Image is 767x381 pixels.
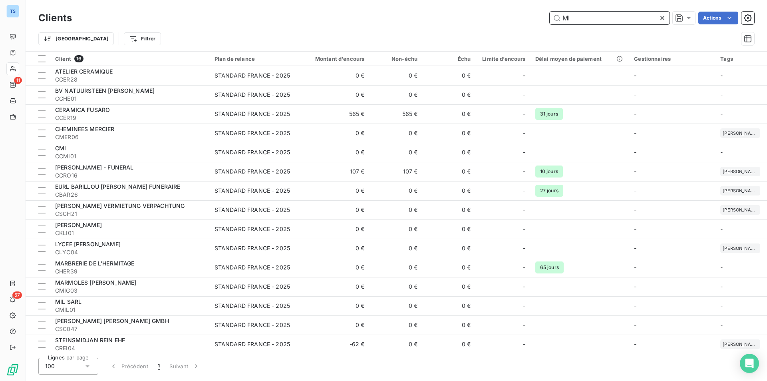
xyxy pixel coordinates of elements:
[523,244,525,252] span: -
[634,110,636,117] span: -
[215,56,293,62] div: Plan de relance
[124,32,161,45] button: Filtrer
[720,302,723,309] span: -
[720,321,723,328] span: -
[215,302,290,310] div: STANDARD FRANCE - 2025
[55,172,205,180] span: CCRO16
[55,76,205,84] span: CCER28
[740,354,759,373] div: Open Intercom Messenger
[55,145,66,152] span: CMI
[523,168,525,176] span: -
[6,363,19,376] img: Logo LeanPay
[215,283,290,291] div: STANDARD FRANCE - 2025
[422,104,475,124] td: 0 €
[720,264,723,271] span: -
[523,129,525,137] span: -
[720,225,723,232] span: -
[422,219,475,239] td: 0 €
[55,183,181,190] span: EURL BARILLOU [PERSON_NAME] FUNERAIRE
[55,325,205,333] span: CSC047
[723,246,758,251] span: [PERSON_NAME]
[634,321,636,328] span: -
[55,133,205,141] span: CMER06
[55,152,205,160] span: CCMI01
[369,277,422,296] td: 0 €
[369,239,422,258] td: 0 €
[369,181,422,200] td: 0 €
[369,315,422,335] td: 0 €
[634,283,636,290] span: -
[369,66,422,85] td: 0 €
[523,321,525,329] span: -
[523,187,525,195] span: -
[369,258,422,277] td: 0 €
[374,56,417,62] div: Non-échu
[158,362,160,370] span: 1
[634,130,636,136] span: -
[422,258,475,277] td: 0 €
[298,66,369,85] td: 0 €
[523,110,525,118] span: -
[12,291,22,299] span: 57
[422,162,475,181] td: 0 €
[634,245,636,251] span: -
[422,143,475,162] td: 0 €
[634,264,636,271] span: -
[45,362,55,370] span: 100
[38,32,114,45] button: [GEOGRAPHIC_DATA]
[422,66,475,85] td: 0 €
[720,72,723,79] span: -
[480,56,525,62] div: Limite d’encours
[523,225,525,233] span: -
[523,340,525,348] span: -
[720,110,723,117] span: -
[369,296,422,315] td: 0 €
[215,206,290,214] div: STANDARD FRANCE - 2025
[298,335,369,354] td: -62 €
[422,296,475,315] td: 0 €
[215,110,290,118] div: STANDARD FRANCE - 2025
[55,95,205,103] span: CGHE01
[427,56,471,62] div: Échu
[422,277,475,296] td: 0 €
[369,219,422,239] td: 0 €
[634,302,636,309] span: -
[55,210,205,218] span: CSCH21
[422,181,475,200] td: 0 €
[153,358,165,375] button: 1
[422,239,475,258] td: 0 €
[55,287,205,295] span: CMIG03
[215,91,290,99] div: STANDARD FRANCE - 2025
[369,124,422,143] td: 0 €
[74,55,83,62] span: 16
[298,143,369,162] td: 0 €
[369,162,422,181] td: 107 €
[723,207,758,212] span: [PERSON_NAME]
[634,149,636,156] span: -
[369,85,422,104] td: 0 €
[523,148,525,156] span: -
[723,342,758,347] span: [PERSON_NAME]
[422,85,475,104] td: 0 €
[550,12,670,24] input: Rechercher
[215,129,290,137] div: STANDARD FRANCE - 2025
[298,181,369,200] td: 0 €
[6,5,19,18] div: TS
[422,200,475,219] td: 0 €
[55,306,205,314] span: CMIL01
[698,12,738,24] button: Actions
[634,168,636,175] span: -
[215,72,290,80] div: STANDARD FRANCE - 2025
[215,340,290,348] div: STANDARD FRANCE - 2025
[535,261,564,273] span: 65 jours
[720,149,723,156] span: -
[298,296,369,315] td: 0 €
[55,317,169,324] span: [PERSON_NAME] [PERSON_NAME] GMBH
[369,335,422,354] td: 0 €
[55,191,205,199] span: CBAR26
[38,11,72,25] h3: Clients
[535,108,563,120] span: 31 jours
[55,241,121,247] span: LYCEE [PERSON_NAME]
[55,229,205,237] span: CKLI01
[634,225,636,232] span: -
